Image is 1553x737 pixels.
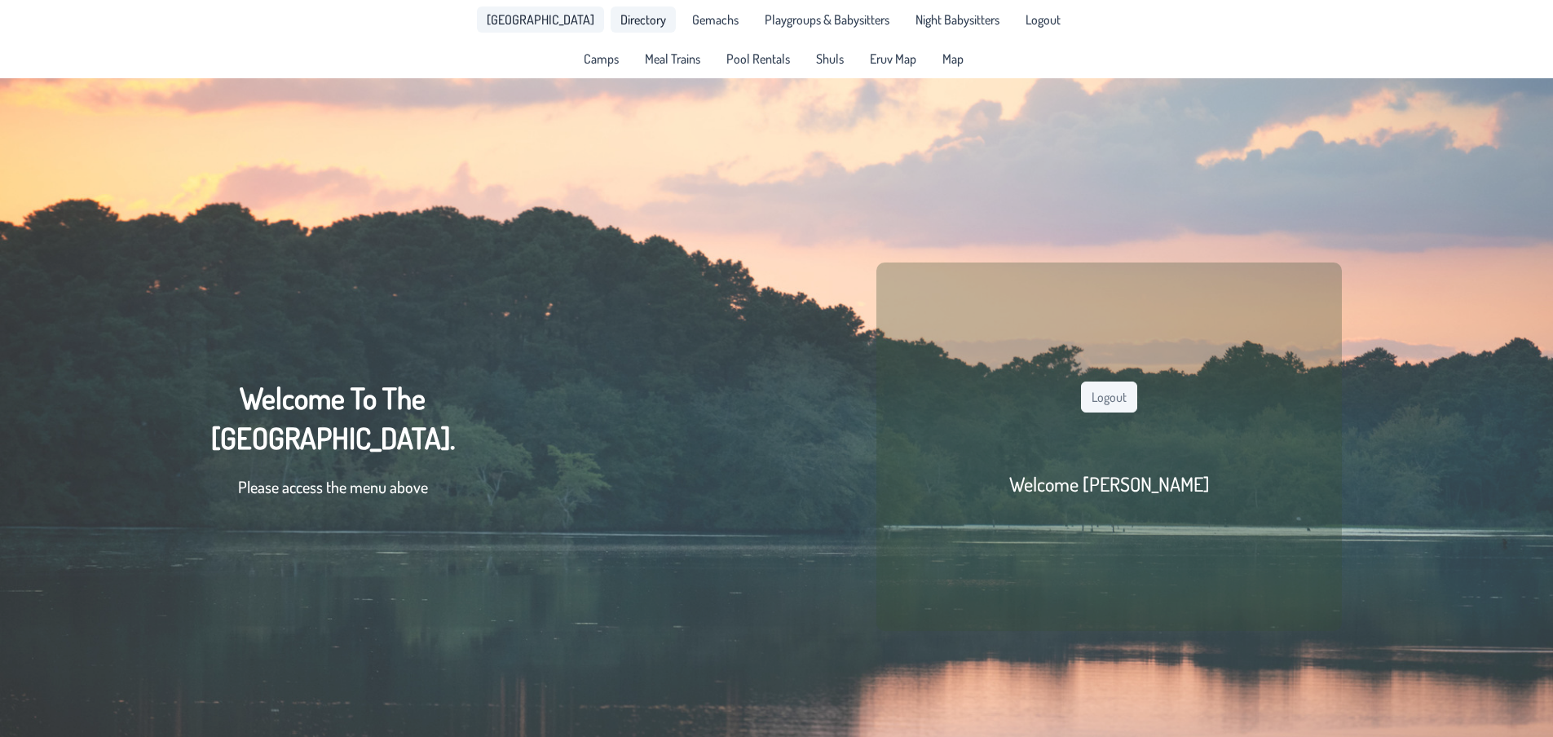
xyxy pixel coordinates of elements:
[584,52,619,65] span: Camps
[755,7,899,33] a: Playgroups & Babysitters
[477,7,604,33] li: Pine Lake Park
[477,7,604,33] a: [GEOGRAPHIC_DATA]
[933,46,973,72] a: Map
[692,13,739,26] span: Gemachs
[726,52,790,65] span: Pool Rentals
[211,378,455,515] div: Welcome To The [GEOGRAPHIC_DATA].
[635,46,710,72] a: Meal Trains
[1009,471,1210,496] h2: Welcome [PERSON_NAME]
[211,474,455,499] p: Please access the menu above
[645,52,700,65] span: Meal Trains
[682,7,748,33] a: Gemachs
[860,46,926,72] a: Eruv Map
[574,46,629,72] a: Camps
[765,13,889,26] span: Playgroups & Babysitters
[816,52,844,65] span: Shuls
[611,7,676,33] a: Directory
[1026,13,1061,26] span: Logout
[870,52,916,65] span: Eruv Map
[1016,7,1070,33] li: Logout
[806,46,854,72] a: Shuls
[620,13,666,26] span: Directory
[1081,382,1137,413] button: Logout
[717,46,800,72] a: Pool Rentals
[942,52,964,65] span: Map
[487,13,594,26] span: [GEOGRAPHIC_DATA]
[906,7,1009,33] a: Night Babysitters
[915,13,999,26] span: Night Babysitters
